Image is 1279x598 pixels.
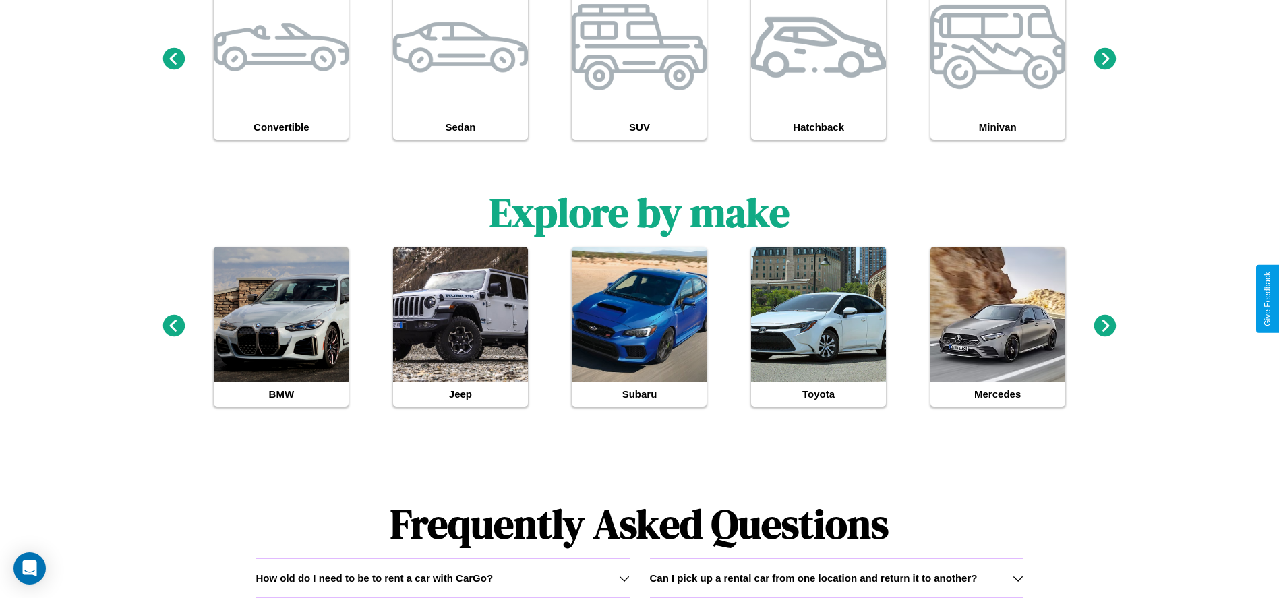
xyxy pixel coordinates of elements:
[751,115,886,140] h4: Hatchback
[13,552,46,585] div: Open Intercom Messenger
[214,382,349,407] h4: BMW
[489,185,790,240] h1: Explore by make
[393,115,528,140] h4: Sedan
[930,115,1065,140] h4: Minivan
[214,115,349,140] h4: Convertible
[393,382,528,407] h4: Jeep
[572,115,707,140] h4: SUV
[930,382,1065,407] h4: Mercedes
[1263,272,1272,326] div: Give Feedback
[650,572,978,584] h3: Can I pick up a rental car from one location and return it to another?
[256,572,493,584] h3: How old do I need to be to rent a car with CarGo?
[256,489,1023,558] h1: Frequently Asked Questions
[751,382,886,407] h4: Toyota
[572,382,707,407] h4: Subaru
